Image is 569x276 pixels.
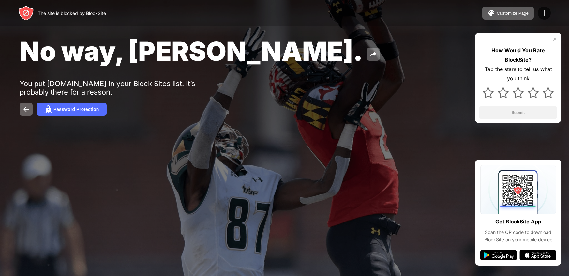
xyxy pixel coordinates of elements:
img: star.svg [513,87,524,98]
img: star.svg [498,87,509,98]
img: pallet.svg [487,9,495,17]
img: back.svg [22,105,30,113]
div: Get BlockSite App [495,217,541,226]
span: No way, [PERSON_NAME]. [20,35,363,67]
div: Scan the QR code to download BlockSite on your mobile device [480,229,556,243]
button: Password Protection [37,103,107,116]
img: qrcode.svg [480,165,556,214]
div: You put [DOMAIN_NAME] in your Block Sites list. It’s probably there for a reason. [20,79,221,96]
img: header-logo.svg [18,5,34,21]
div: How Would You Rate BlockSite? [479,46,557,65]
div: Tap the stars to tell us what you think [479,65,557,84]
img: star.svg [528,87,539,98]
img: app-store.svg [519,250,556,260]
img: share.svg [369,50,377,58]
img: star.svg [483,87,494,98]
img: google-play.svg [480,250,517,260]
button: Submit [479,106,557,119]
div: Password Protection [53,107,99,112]
img: menu-icon.svg [540,9,548,17]
img: star.svg [543,87,554,98]
img: password.svg [44,105,52,113]
img: rate-us-close.svg [552,37,557,42]
div: Customize Page [497,11,529,16]
div: The site is blocked by BlockSite [38,10,106,16]
iframe: Banner [20,194,174,268]
button: Customize Page [482,7,534,20]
